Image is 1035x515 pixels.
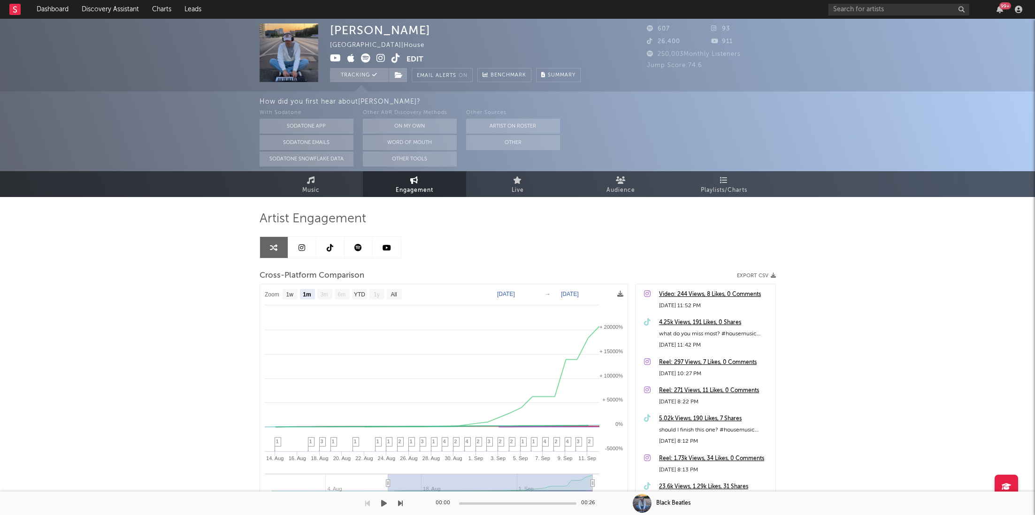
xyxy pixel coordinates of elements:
[659,300,771,311] div: [DATE] 11:52 PM
[330,23,430,37] div: [PERSON_NAME]
[647,26,670,32] span: 607
[466,439,468,444] span: 4
[521,439,524,444] span: 1
[363,171,466,197] a: Engagement
[659,340,771,351] div: [DATE] 11:42 PM
[330,40,446,51] div: [GEOGRAPHIC_DATA] | House
[659,396,771,408] div: [DATE] 8:22 PM
[466,171,569,197] a: Live
[422,455,439,461] text: 28. Aug
[561,291,579,297] text: [DATE]
[737,273,776,279] button: Export CSV
[355,455,373,461] text: 22. Aug
[260,213,366,225] span: Artist Engagement
[332,439,335,444] span: 1
[443,439,446,444] span: 4
[566,439,569,444] span: 4
[466,107,560,119] div: Other Sources
[497,291,515,297] text: [DATE]
[387,439,390,444] span: 1
[288,455,306,461] text: 16. Aug
[615,421,623,427] text: 0%
[436,498,454,509] div: 00:00
[577,439,580,444] span: 3
[286,291,293,298] text: 1w
[659,357,771,368] a: Reel: 297 Views, 7 Likes, 0 Comments
[602,397,623,402] text: + 5000%
[266,455,284,461] text: 14. Aug
[555,439,558,444] span: 2
[321,439,323,444] span: 3
[477,439,480,444] span: 2
[459,73,468,78] em: On
[659,453,771,464] a: Reel: 1.73k Views, 34 Likes, 0 Comments
[320,291,328,298] text: 3m
[647,62,702,68] span: Jump Score: 74.6
[997,6,1003,13] button: 99+
[659,481,771,492] a: 23.6k Views, 1.29k Likes, 31 Shares
[337,291,345,298] text: 6m
[466,119,560,134] button: Artist on Roster
[400,455,417,461] text: 26. Aug
[260,135,353,150] button: Sodatone Emails
[311,455,328,461] text: 18. Aug
[376,439,379,444] span: 1
[510,439,513,444] span: 2
[711,38,733,45] span: 911
[466,135,560,150] button: Other
[513,455,528,461] text: 5. Sep
[659,385,771,396] div: Reel: 271 Views, 11 Likes, 0 Comments
[659,368,771,379] div: [DATE] 10:27 PM
[454,439,457,444] span: 2
[491,455,506,461] text: 3. Sep
[363,151,457,167] button: Other Tools
[333,455,350,461] text: 20. Aug
[468,455,483,461] text: 1. Sep
[377,455,395,461] text: 24. Aug
[363,119,457,134] button: On My Own
[406,53,423,65] button: Edit
[396,185,433,196] span: Engagement
[828,4,969,15] input: Search for artists
[477,68,531,82] a: Benchmark
[374,291,380,298] text: 1y
[532,439,535,444] span: 1
[569,171,673,197] a: Audience
[711,26,730,32] span: 93
[499,439,502,444] span: 2
[260,119,353,134] button: Sodatone App
[605,446,623,451] text: -5000%
[363,107,457,119] div: Other A&R Discovery Methods
[599,373,623,379] text: + 10000%
[578,455,596,461] text: 11. Sep
[656,499,690,507] div: Black Beatles
[399,439,401,444] span: 2
[412,68,473,82] button: Email AlertsOn
[330,68,389,82] button: Tracking
[445,455,462,461] text: 30. Aug
[488,439,491,444] span: 3
[701,185,747,196] span: Playlists/Charts
[659,413,771,424] div: 5.02k Views, 190 Likes, 7 Shares
[309,439,312,444] span: 1
[363,135,457,150] button: Word Of Mouth
[999,2,1011,9] div: 99 +
[536,68,581,82] button: Summary
[647,51,741,57] span: 250,003 Monthly Listeners
[421,439,424,444] span: 3
[673,171,776,197] a: Playlists/Charts
[659,328,771,340] div: what do you miss most? #housemusic #speedgarage #remix #2016
[265,291,279,298] text: Zoom
[659,317,771,328] a: 4.25k Views, 191 Likes, 0 Shares
[432,439,435,444] span: 1
[302,185,320,196] span: Music
[544,439,546,444] span: 4
[260,151,353,167] button: Sodatone Snowflake Data
[557,455,572,461] text: 9. Sep
[599,324,623,330] text: + 20000%
[303,291,311,298] text: 1m
[354,439,357,444] span: 1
